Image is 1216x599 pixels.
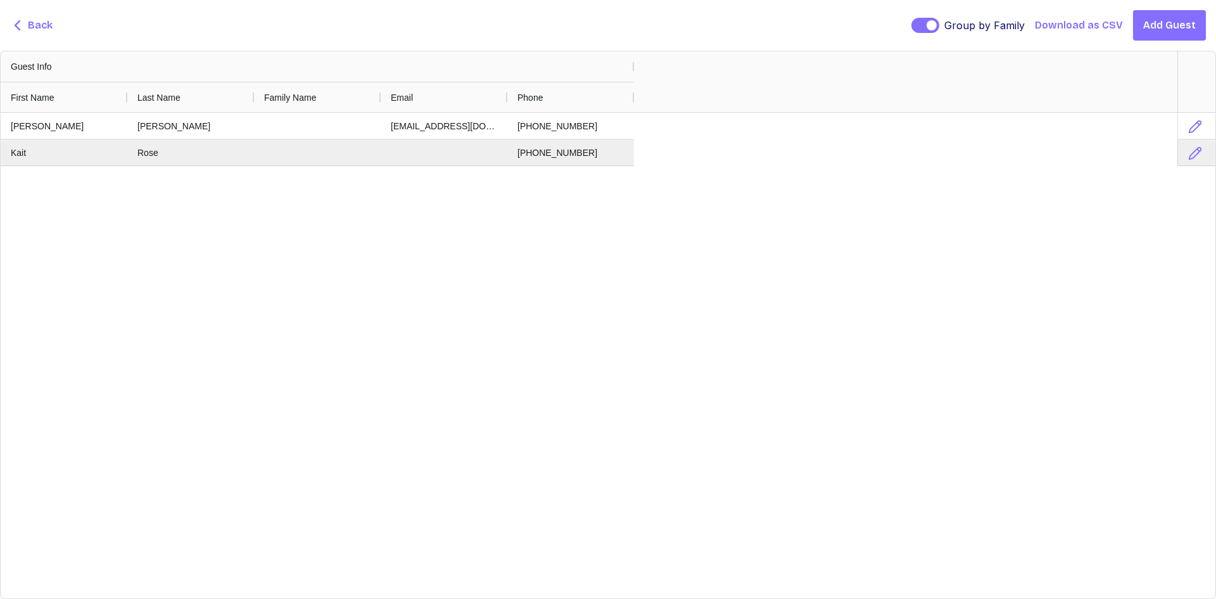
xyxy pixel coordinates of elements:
div: [PERSON_NAME] [1,113,127,139]
span: First Name [11,93,54,103]
div: Rose [127,139,254,165]
span: Add Guest [1143,18,1196,33]
div: [PERSON_NAME] [127,113,254,139]
span: Guest Info [11,61,52,72]
div: [PHONE_NUMBER] [507,113,634,139]
button: Add Guest [1133,10,1206,41]
span: Back [28,18,53,33]
button: Back [10,18,53,34]
div: Kait [1,139,127,165]
span: Email [391,93,413,103]
span: Group by Family [944,18,1025,33]
button: Download as CSV [1035,18,1123,33]
span: Phone [517,93,543,103]
div: [PHONE_NUMBER] [507,139,634,165]
span: Last Name [137,93,180,103]
div: [EMAIL_ADDRESS][DOMAIN_NAME] [381,113,507,139]
span: Family Name [264,93,316,103]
